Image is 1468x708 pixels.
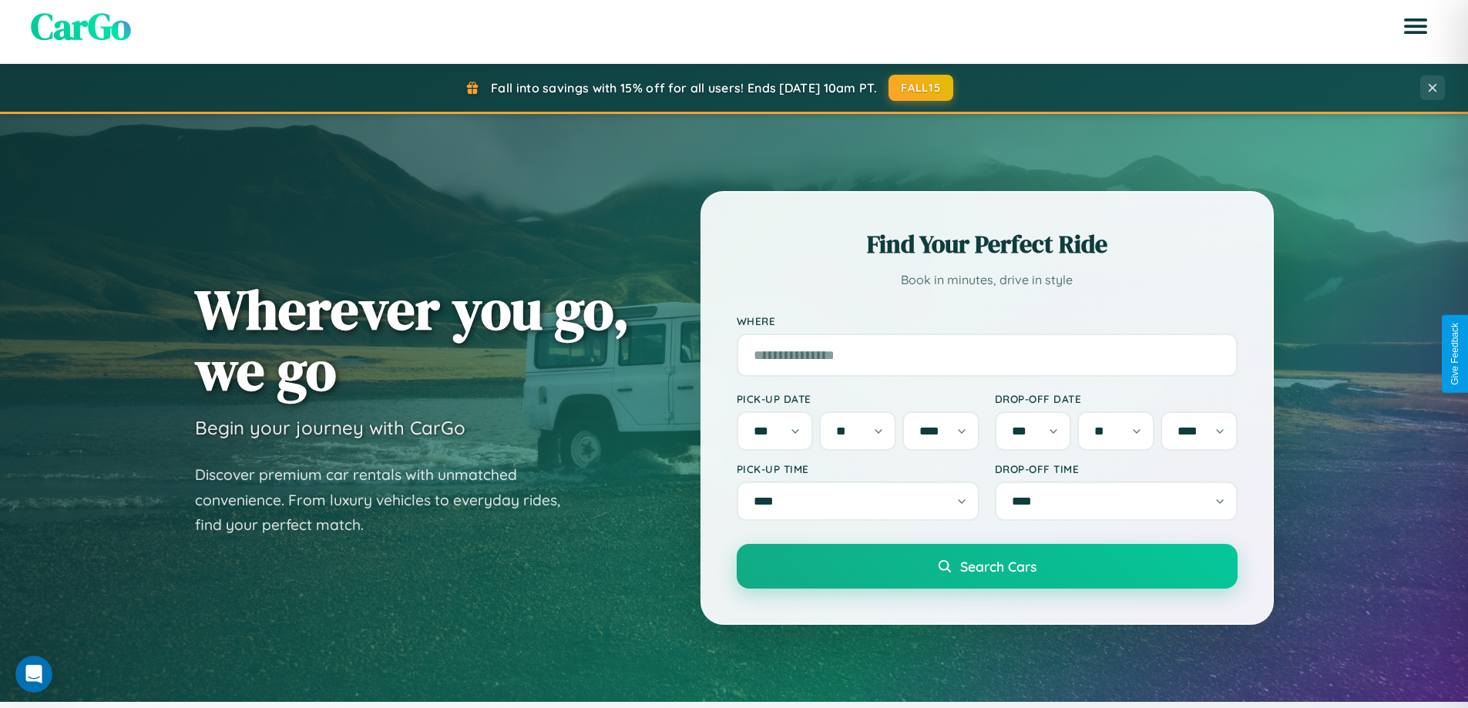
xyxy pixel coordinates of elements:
[15,656,52,693] iframe: Intercom live chat
[195,462,580,538] p: Discover premium car rentals with unmatched convenience. From luxury vehicles to everyday rides, ...
[1450,323,1460,385] div: Give Feedback
[195,416,465,439] h3: Begin your journey with CarGo
[737,269,1238,291] p: Book in minutes, drive in style
[737,544,1238,589] button: Search Cars
[31,1,131,52] span: CarGo
[737,314,1238,327] label: Where
[995,462,1238,475] label: Drop-off Time
[737,227,1238,261] h2: Find Your Perfect Ride
[491,80,877,96] span: Fall into savings with 15% off for all users! Ends [DATE] 10am PT.
[960,558,1036,575] span: Search Cars
[995,392,1238,405] label: Drop-off Date
[737,462,979,475] label: Pick-up Time
[195,279,630,401] h1: Wherever you go, we go
[1394,5,1437,48] button: Open menu
[889,75,953,101] button: FALL15
[737,392,979,405] label: Pick-up Date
